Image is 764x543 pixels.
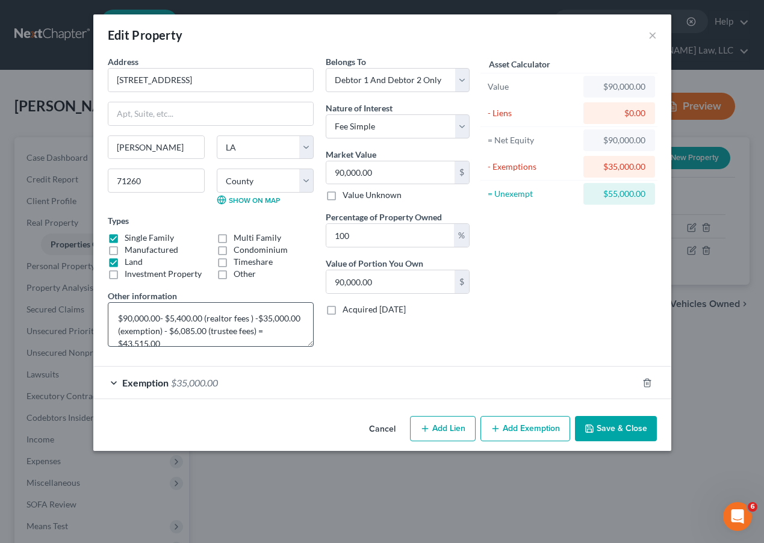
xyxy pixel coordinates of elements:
[108,290,177,302] label: Other information
[489,58,550,70] label: Asset Calculator
[326,102,393,114] label: Nature of Interest
[108,136,204,159] input: Enter city...
[108,169,205,193] input: Enter zip...
[326,257,423,270] label: Value of Portion You Own
[455,161,469,184] div: $
[593,134,645,146] div: $90,000.00
[488,188,579,200] div: = Unexempt
[593,107,645,119] div: $0.00
[488,161,579,173] div: - Exemptions
[122,377,169,388] span: Exemption
[326,148,376,161] label: Market Value
[125,268,202,280] label: Investment Property
[234,268,256,280] label: Other
[748,502,757,512] span: 6
[343,189,402,201] label: Value Unknown
[326,211,442,223] label: Percentage of Property Owned
[359,417,405,441] button: Cancel
[108,26,183,43] div: Edit Property
[575,416,657,441] button: Save & Close
[455,270,469,293] div: $
[217,195,280,205] a: Show on Map
[326,57,366,67] span: Belongs To
[125,232,174,244] label: Single Family
[454,224,469,247] div: %
[125,244,178,256] label: Manufactured
[480,416,570,441] button: Add Exemption
[410,416,476,441] button: Add Lien
[326,161,455,184] input: 0.00
[648,28,657,42] button: ×
[108,102,313,125] input: Apt, Suite, etc...
[488,134,579,146] div: = Net Equity
[593,81,645,93] div: $90,000.00
[234,232,281,244] label: Multi Family
[593,161,645,173] div: $35,000.00
[108,57,138,67] span: Address
[343,303,406,315] label: Acquired [DATE]
[593,188,645,200] div: $55,000.00
[326,270,455,293] input: 0.00
[125,256,143,268] label: Land
[488,107,579,119] div: - Liens
[108,214,129,227] label: Types
[326,224,454,247] input: 0.00
[488,81,579,93] div: Value
[234,256,273,268] label: Timeshare
[723,502,752,531] iframe: Intercom live chat
[171,377,218,388] span: $35,000.00
[234,244,288,256] label: Condominium
[108,69,313,92] input: Enter address...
